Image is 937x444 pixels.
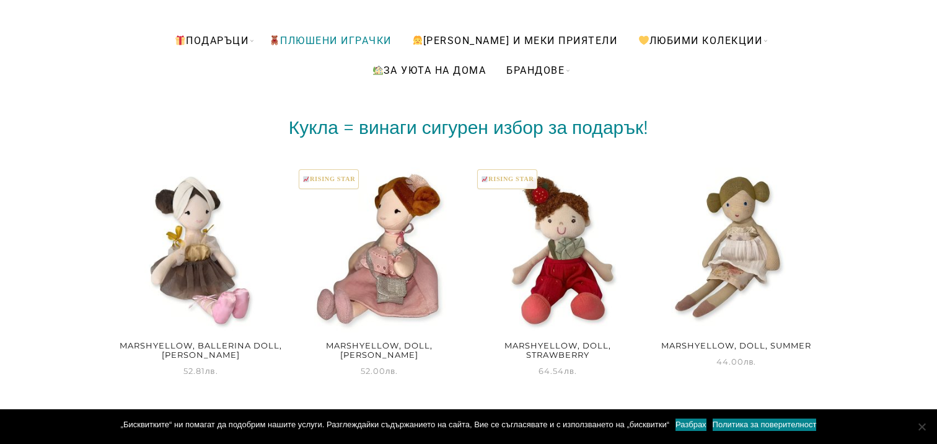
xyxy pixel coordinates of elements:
[654,167,819,368] a: Marshyellow, Doll, Summer 44.00лв.
[118,167,283,378] a: Marshyellow, Ballerina Doll, [PERSON_NAME] 52.81лв.
[744,357,757,366] span: лв.
[675,419,706,431] a: Разбрах
[915,420,928,433] span: No
[564,366,577,376] span: лв.
[385,366,398,376] span: лв.
[713,419,817,431] a: Политика за поверителност
[297,167,462,378] a: 📈RISING STARMarshyellow, Doll, [PERSON_NAME] 52.00лв.
[361,366,398,376] span: 52.00
[165,25,258,55] a: Подаръци
[628,25,772,55] a: Любими Колекции
[118,337,283,364] h2: Marshyellow, Ballerina Doll, [PERSON_NAME]
[175,35,185,45] img: 🎁
[497,55,574,85] a: БРАНДОВЕ
[118,119,819,136] h2: Кукла = винаги сигурен избор за подарък!
[363,55,496,85] a: За уюта на дома
[403,25,627,55] a: [PERSON_NAME] и меки приятели
[716,357,757,366] span: 44.00
[205,366,218,376] span: лв.
[373,65,383,75] img: 🏡
[475,167,640,378] a: 📈RISING STARMarshyellow, Doll, Strawberry 64.54лв.
[654,337,819,355] h2: Marshyellow, Doll, Summer
[413,35,423,45] img: 👧
[475,337,640,364] h2: Marshyellow, Doll, Strawberry
[121,419,669,431] span: „Бисквитките“ ни помагат да подобрим нашите услуги. Разглеждайки съдържанието на сайта, Вие се съ...
[539,366,577,376] span: 64.54
[260,25,401,55] a: ПЛЮШЕНИ ИГРАЧКИ
[183,366,218,376] span: 52.81
[639,35,649,45] img: 💛
[270,35,279,45] img: 🧸
[297,337,462,364] h2: Marshyellow, Doll, [PERSON_NAME]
